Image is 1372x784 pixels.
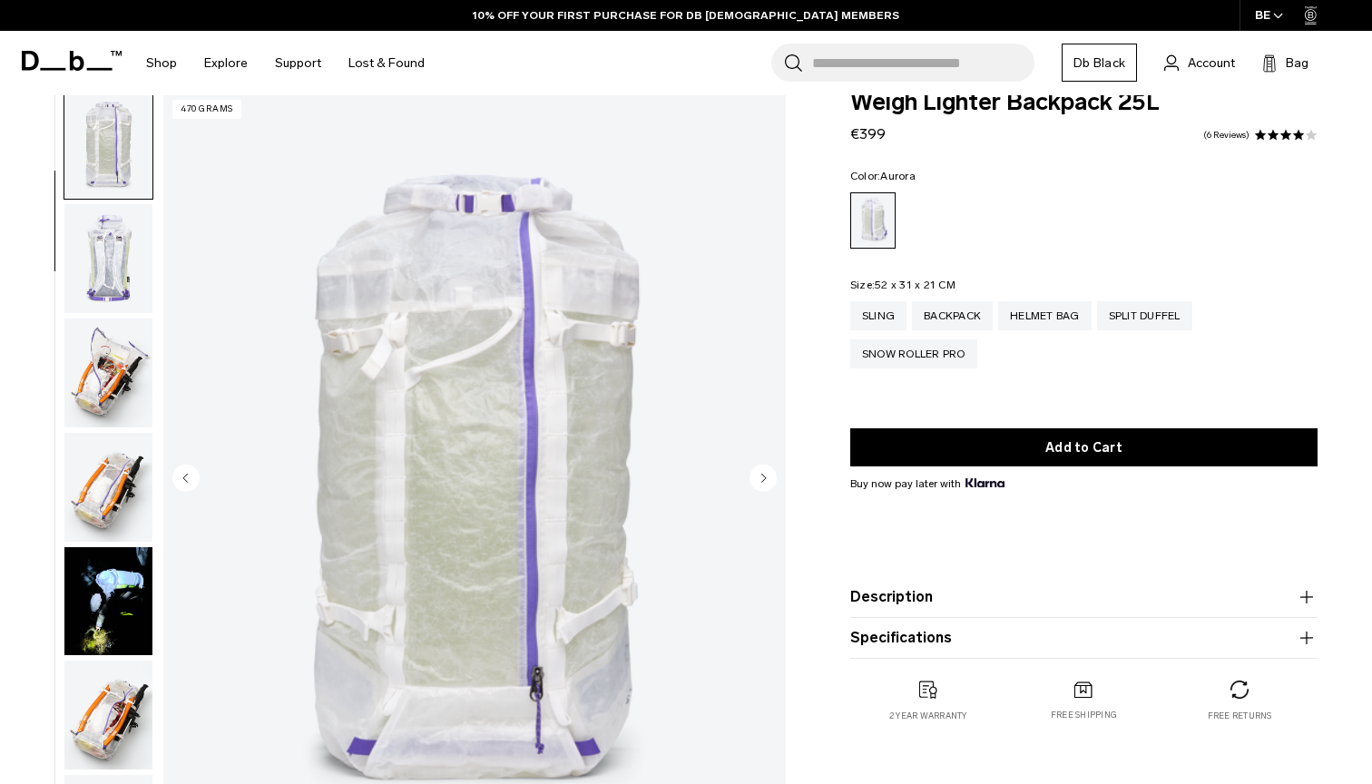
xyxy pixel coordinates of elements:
[64,547,152,656] img: Weigh Lighter Backpack 25L Aurora
[64,318,153,428] button: Weigh_Lighter_Backpack_25L_4.png
[850,192,896,249] a: Aurora
[850,91,1318,114] span: Weigh Lighter Backpack 25L
[850,627,1318,649] button: Specifications
[1188,54,1235,73] span: Account
[275,31,321,95] a: Support
[146,31,177,95] a: Shop
[880,170,916,182] span: Aurora
[473,7,899,24] a: 10% OFF YOUR FIRST PURCHASE FOR DB [DEMOGRAPHIC_DATA] MEMBERS
[750,464,777,495] button: Next slide
[132,31,438,95] nav: Main Navigation
[64,90,153,201] button: Weigh_Lighter_Backpack_25L_2.png
[875,279,955,291] span: 52 x 31 x 21 CM
[850,279,955,290] legend: Size:
[850,475,1004,492] span: Buy now pay later with
[965,478,1004,487] img: {"height" => 20, "alt" => "Klarna"}
[912,301,993,330] a: Backpack
[998,301,1092,330] a: Helmet Bag
[64,432,153,543] button: Weigh_Lighter_Backpack_25L_5.png
[850,171,916,181] legend: Color:
[1051,709,1117,721] p: Free shipping
[1286,54,1308,73] span: Bag
[1062,44,1137,82] a: Db Black
[172,464,200,495] button: Previous slide
[850,339,977,368] a: Snow Roller Pro
[64,91,152,200] img: Weigh_Lighter_Backpack_25L_2.png
[64,546,153,657] button: Weigh Lighter Backpack 25L Aurora
[850,586,1318,608] button: Description
[889,710,967,722] p: 2 year warranty
[64,203,153,314] button: Weigh_Lighter_Backpack_25L_3.png
[64,433,152,542] img: Weigh_Lighter_Backpack_25L_5.png
[1262,52,1308,73] button: Bag
[64,204,152,313] img: Weigh_Lighter_Backpack_25L_3.png
[64,660,153,770] button: Weigh_Lighter_Backpack_25L_6.png
[850,125,886,142] span: €399
[1203,131,1249,140] a: 6 reviews
[348,31,425,95] a: Lost & Found
[1097,301,1192,330] a: Split Duffel
[64,318,152,427] img: Weigh_Lighter_Backpack_25L_4.png
[1208,710,1272,722] p: Free returns
[850,301,906,330] a: Sling
[64,661,152,769] img: Weigh_Lighter_Backpack_25L_6.png
[1164,52,1235,73] a: Account
[172,100,241,119] p: 470 grams
[850,428,1318,466] button: Add to Cart
[204,31,248,95] a: Explore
